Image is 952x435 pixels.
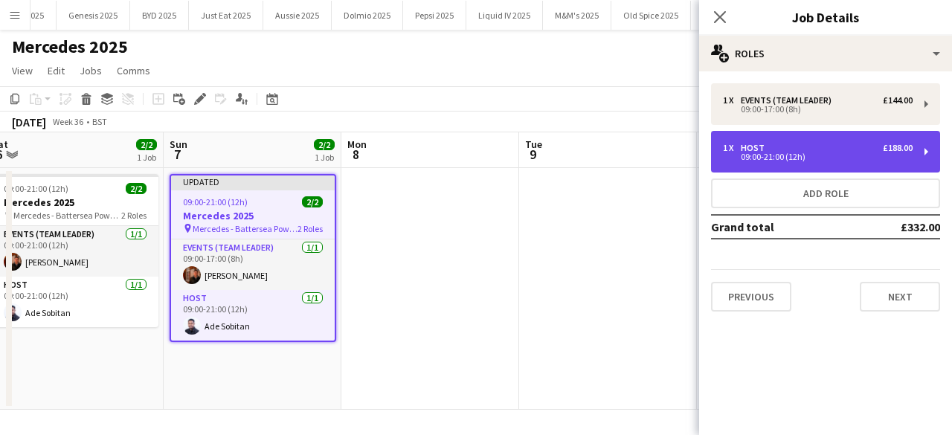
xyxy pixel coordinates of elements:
[171,175,335,187] div: Updated
[92,116,107,127] div: BST
[711,215,852,239] td: Grand total
[171,290,335,341] app-card-role: Host1/109:00-21:00 (12h)Ade Sobitan
[345,146,367,163] span: 8
[723,95,741,106] div: 1 x
[699,7,952,27] h3: Job Details
[170,174,336,342] app-job-card: Updated09:00-21:00 (12h)2/2Mercedes 2025 Mercedes - Battersea Power Station2 RolesEvents (Team Le...
[611,1,691,30] button: Old Spice 2025
[711,282,791,312] button: Previous
[137,152,156,163] div: 1 Job
[332,1,403,30] button: Dolmio 2025
[302,196,323,207] span: 2/2
[12,64,33,77] span: View
[315,152,334,163] div: 1 Job
[523,146,542,163] span: 9
[193,223,297,234] span: Mercedes - Battersea Power Station
[74,61,108,80] a: Jobs
[543,1,611,30] button: M&M's 2025
[12,115,46,129] div: [DATE]
[171,239,335,290] app-card-role: Events (Team Leader)1/109:00-17:00 (8h)[PERSON_NAME]
[741,143,771,153] div: Host
[167,146,187,163] span: 7
[883,143,913,153] div: £188.00
[741,95,837,106] div: Events (Team Leader)
[723,143,741,153] div: 1 x
[723,153,913,161] div: 09:00-21:00 (12h)
[189,1,263,30] button: Just Eat 2025
[466,1,543,30] button: Liquid IV 2025
[263,1,332,30] button: Aussie 2025
[297,223,323,234] span: 2 Roles
[711,178,940,208] button: Add role
[136,139,157,150] span: 2/2
[80,64,102,77] span: Jobs
[4,183,68,194] span: 09:00-21:00 (12h)
[183,196,248,207] span: 09:00-21:00 (12h)
[852,215,940,239] td: £332.00
[723,106,913,113] div: 09:00-17:00 (8h)
[171,209,335,222] h3: Mercedes 2025
[699,36,952,71] div: Roles
[111,61,156,80] a: Comms
[121,210,147,221] span: 2 Roles
[117,64,150,77] span: Comms
[347,138,367,151] span: Mon
[403,1,466,30] button: Pepsi 2025
[42,61,71,80] a: Edit
[130,1,189,30] button: BYD 2025
[13,210,121,221] span: Mercedes - Battersea Power Station
[170,138,187,151] span: Sun
[525,138,542,151] span: Tue
[691,1,747,30] button: AO 2025
[12,36,128,58] h1: Mercedes 2025
[883,95,913,106] div: £144.00
[6,61,39,80] a: View
[48,64,65,77] span: Edit
[314,139,335,150] span: 2/2
[860,282,940,312] button: Next
[126,183,147,194] span: 2/2
[49,116,86,127] span: Week 36
[57,1,130,30] button: Genesis 2025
